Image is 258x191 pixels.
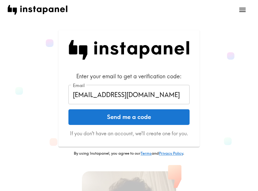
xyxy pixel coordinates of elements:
img: instapanel [8,5,67,15]
label: Email [73,82,85,89]
a: Privacy Policy [159,151,183,156]
button: open menu [234,2,250,18]
a: Terms [141,151,152,156]
p: If you don't have an account, we'll create one for you. [68,130,190,137]
button: Send me a code [68,109,190,125]
p: By using Instapanel, you agree to our and . [58,151,200,156]
div: Enter your email to get a verification code: [68,72,190,80]
img: Instapanel [68,40,190,60]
